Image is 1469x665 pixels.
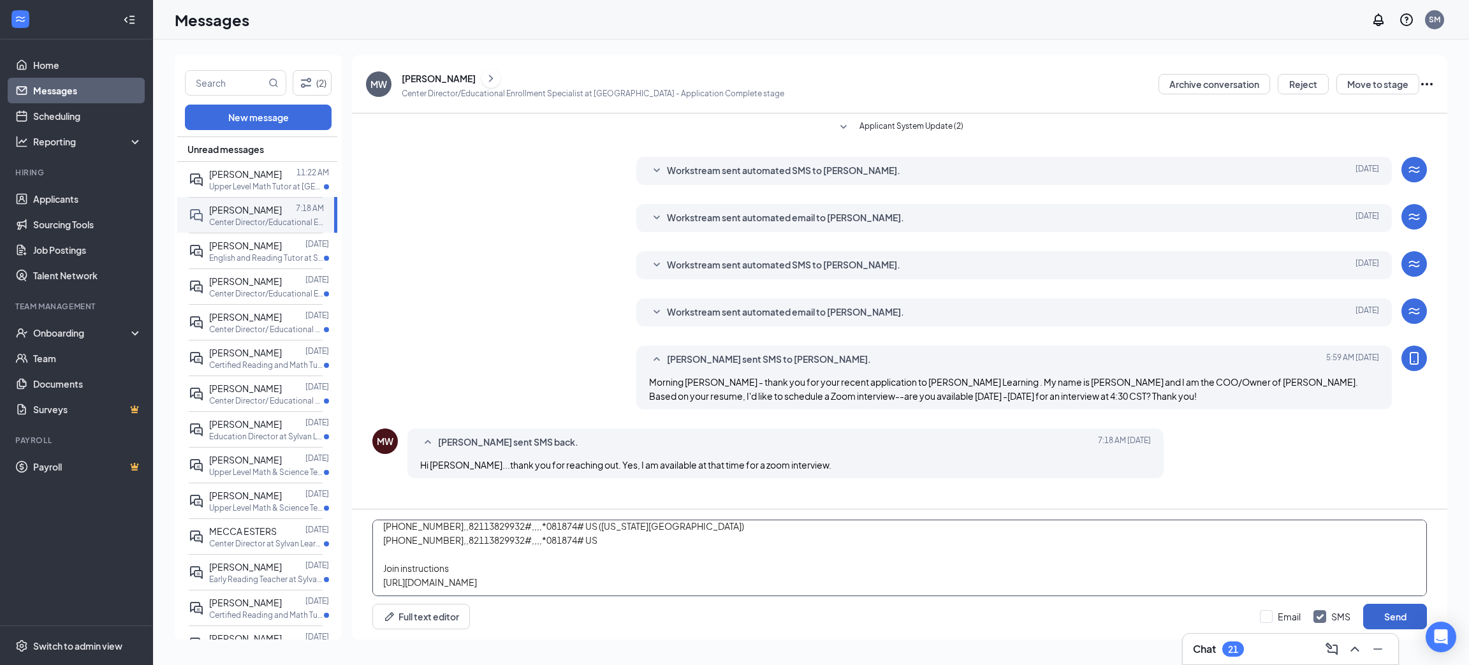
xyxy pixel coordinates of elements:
[305,596,329,606] p: [DATE]
[189,279,204,295] svg: ActiveDoubleChat
[1407,209,1422,224] svg: WorkstreamLogo
[209,360,324,370] p: Certified Reading and Math Tutor at [GEOGRAPHIC_DATA]
[1228,644,1238,655] div: 21
[209,252,324,263] p: English and Reading Tutor at Sylvan Learning of [GEOGRAPHIC_DATA]
[189,172,204,187] svg: ActiveDoubleChat
[836,120,963,135] button: SmallChevronDownApplicant System Update (2)
[209,502,324,513] p: Upper Level Math & Science Teacher at [GEOGRAPHIC_DATA] – [GEOGRAPHIC_DATA]
[383,610,396,623] svg: Pen
[189,601,204,616] svg: ActiveDoubleChat
[667,305,904,320] span: Workstream sent automated email to [PERSON_NAME].
[1322,639,1342,659] button: ComposeMessage
[189,244,204,259] svg: ActiveDoubleChat
[209,431,324,442] p: Education Director at Sylvan Learning of Columbia
[372,604,470,629] button: Full text editorPen
[1371,12,1386,27] svg: Notifications
[209,288,324,299] p: Center Director/Educational Enrollment Specialist at [GEOGRAPHIC_DATA]
[209,395,324,406] p: Center Director/ Educational Administrator at [GEOGRAPHIC_DATA][PERSON_NAME]
[481,69,501,88] button: ChevronRight
[209,240,282,251] span: [PERSON_NAME]
[1356,305,1379,320] span: [DATE]
[1370,641,1385,657] svg: Minimize
[293,70,332,96] button: Filter (2)
[189,458,204,473] svg: ActiveDoubleChat
[33,135,143,148] div: Reporting
[33,78,142,103] a: Messages
[189,351,204,366] svg: ActiveDoubleChat
[189,208,204,223] svg: DoubleChat
[438,435,578,450] span: [PERSON_NAME] sent SMS back.
[209,610,324,620] p: Certified Reading and Math Tutor at Sylvan Learning of [GEOGRAPHIC_DATA]
[298,75,314,91] svg: Filter
[1419,77,1435,92] svg: Ellipses
[305,560,329,571] p: [DATE]
[33,237,142,263] a: Job Postings
[15,301,140,312] div: Team Management
[33,346,142,371] a: Team
[1399,12,1414,27] svg: QuestionInfo
[14,13,27,26] svg: WorkstreamLogo
[485,71,497,86] svg: ChevronRight
[1326,352,1379,367] span: [DATE] 5:59 AM
[1356,210,1379,226] span: [DATE]
[33,326,131,339] div: Onboarding
[1158,74,1270,94] button: Archive conversation
[667,210,904,226] span: Workstream sent automated email to [PERSON_NAME].
[33,103,142,129] a: Scheduling
[15,435,140,446] div: Payroll
[175,9,249,31] h1: Messages
[667,258,900,273] span: Workstream sent automated SMS to [PERSON_NAME].
[305,310,329,321] p: [DATE]
[1407,351,1422,366] svg: MobileSms
[209,597,282,608] span: [PERSON_NAME]
[305,417,329,428] p: [DATE]
[1407,303,1422,319] svg: WorkstreamLogo
[209,538,324,549] p: Center Director at Sylvan Learning of [GEOGRAPHIC_DATA]
[185,105,332,130] button: New message
[209,181,324,192] p: Upper Level Math Tutor at [GEOGRAPHIC_DATA]
[420,459,831,471] span: Hi [PERSON_NAME]...thank you for reaching out. Yes, I am available at that time for a zoom interv...
[209,324,324,335] p: Center Director/ Educational Administrator at [GEOGRAPHIC_DATA][PERSON_NAME]
[33,212,142,237] a: Sourcing Tools
[209,525,277,537] span: MECCA ESTERS
[189,315,204,330] svg: ActiveDoubleChat
[33,263,142,288] a: Talent Network
[420,435,435,450] svg: SmallChevronUp
[209,347,282,358] span: [PERSON_NAME]
[1426,622,1456,652] div: Open Intercom Messenger
[649,163,664,179] svg: SmallChevronDown
[296,203,324,214] p: 7:18 AM
[15,135,28,148] svg: Analysis
[1356,258,1379,273] span: [DATE]
[209,311,282,323] span: [PERSON_NAME]
[209,574,324,585] p: Early Reading Teacher at Sylvan Learning of [GEOGRAPHIC_DATA]
[33,639,122,652] div: Switch to admin view
[209,204,282,216] span: [PERSON_NAME]
[649,258,664,273] svg: SmallChevronDown
[402,72,476,85] div: [PERSON_NAME]
[33,186,142,212] a: Applicants
[649,305,664,320] svg: SmallChevronDown
[667,352,871,367] span: [PERSON_NAME] sent SMS to [PERSON_NAME].
[15,167,140,178] div: Hiring
[305,238,329,249] p: [DATE]
[186,71,266,95] input: Search
[189,636,204,652] svg: ActiveDoubleChat
[33,454,142,479] a: PayrollCrown
[370,78,387,91] div: MW
[268,78,279,88] svg: MagnifyingGlass
[1324,641,1340,657] svg: ComposeMessage
[123,13,136,26] svg: Collapse
[189,422,204,437] svg: ActiveDoubleChat
[1407,162,1422,177] svg: WorkstreamLogo
[209,454,282,465] span: [PERSON_NAME]
[667,163,900,179] span: Workstream sent automated SMS to [PERSON_NAME].
[859,120,963,135] span: Applicant System Update (2)
[402,88,784,99] p: Center Director/Educational Enrollment Specialist at [GEOGRAPHIC_DATA] - Application Complete stage
[209,418,282,430] span: [PERSON_NAME]
[1193,642,1216,656] h3: Chat
[1347,641,1363,657] svg: ChevronUp
[209,275,282,287] span: [PERSON_NAME]
[33,397,142,422] a: SurveysCrown
[209,217,324,228] p: Center Director/Educational Enrollment Specialist at [GEOGRAPHIC_DATA]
